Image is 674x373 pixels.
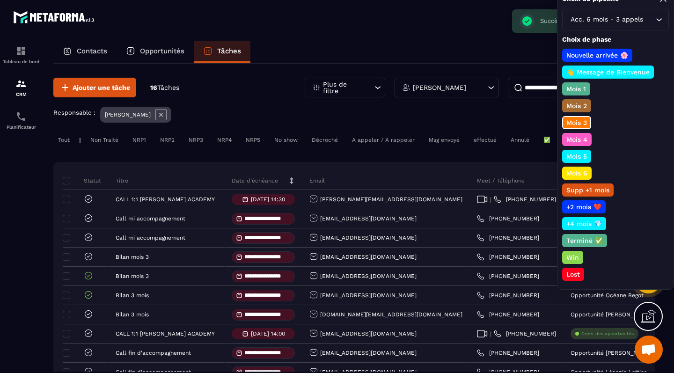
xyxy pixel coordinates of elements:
[477,311,539,318] a: [PHONE_NUMBER]
[13,8,97,26] img: logo
[15,78,27,89] img: formation
[571,350,652,356] p: Opportunité [PERSON_NAME]
[413,84,466,91] p: [PERSON_NAME]
[241,134,265,146] div: NRP5
[157,84,179,91] span: Tâches
[116,234,185,241] p: Call mi accompagnement
[117,41,194,63] a: Opportunités
[490,330,491,337] span: |
[477,177,525,184] p: Meet / Téléphone
[562,9,669,30] div: Search for option
[2,92,40,97] p: CRM
[53,109,95,116] p: Responsable :
[477,272,539,280] a: [PHONE_NUMBER]
[2,104,40,137] a: schedulerschedulerPlanificateur
[565,185,611,195] p: Supp +1 mois
[86,134,123,146] div: Non Traité
[53,134,74,146] div: Tout
[565,253,580,262] p: Win
[565,51,630,60] p: Nouvelle arrivée 🌸
[490,196,491,203] span: |
[116,311,149,318] p: Bilan 3 mois
[565,202,603,212] p: +2 mois ❤️
[2,38,40,71] a: formationformationTableau de bord
[565,67,651,77] p: 👋 Message de Bienvenue
[469,134,501,146] div: effectué
[53,41,117,63] a: Contacts
[571,311,652,318] p: Opportunité [PERSON_NAME]
[477,253,539,261] a: [PHONE_NUMBER]
[140,47,184,55] p: Opportunités
[116,350,191,356] p: Call fin d'accompagnement
[2,71,40,104] a: formationformationCRM
[270,134,302,146] div: No show
[251,330,285,337] p: [DATE] 14:00
[581,330,634,337] p: Créer des opportunités
[539,134,555,146] div: ✅
[477,349,539,357] a: [PHONE_NUMBER]
[2,124,40,130] p: Planificateur
[116,254,149,260] p: Bilan mois 3
[565,118,588,127] p: Mois 3
[565,270,581,279] p: Lost
[116,196,215,203] p: CALL 1:1 [PERSON_NAME] ACADEMY
[494,330,556,337] a: [PHONE_NUMBER]
[565,236,604,245] p: Terminé ✅
[568,15,645,25] span: Acc. 6 mois - 3 appels
[105,111,151,118] p: [PERSON_NAME]
[477,234,539,241] a: [PHONE_NUMBER]
[128,134,151,146] div: NRP1
[150,83,179,92] p: 16
[116,177,128,184] p: Titre
[565,84,587,94] p: Mois 1
[79,137,81,143] p: |
[217,47,241,55] p: Tâches
[15,111,27,122] img: scheduler
[116,330,215,337] p: CALL 1:1 [PERSON_NAME] ACADEMY
[645,15,653,25] input: Search for option
[565,168,589,178] p: Mois 6
[477,292,539,299] a: [PHONE_NUMBER]
[309,177,325,184] p: Email
[2,59,40,64] p: Tableau de bord
[477,215,539,222] a: [PHONE_NUMBER]
[116,273,149,279] p: Bilan mois 3
[184,134,208,146] div: NRP3
[65,177,101,184] p: Statut
[565,135,589,144] p: Mois 4
[73,83,130,92] span: Ajouter une tâche
[565,101,588,110] p: Mois 2
[635,336,663,364] div: Ouvrir le chat
[15,45,27,57] img: formation
[494,196,556,203] a: [PHONE_NUMBER]
[194,41,250,63] a: Tâches
[251,196,285,203] p: [DATE] 14:30
[232,177,278,184] p: Date d’échéance
[424,134,464,146] div: Msg envoyé
[155,134,179,146] div: NRP2
[116,292,149,299] p: Bilan 3 mois
[565,152,588,161] p: Mois 5
[323,81,364,94] p: Plus de filtre
[506,134,534,146] div: Annulé
[571,292,644,299] p: Opportunité Océane Begot
[212,134,236,146] div: NRP4
[347,134,419,146] div: A appeler / A rappeler
[307,134,343,146] div: Décroché
[77,47,107,55] p: Contacts
[116,215,185,222] p: Call mi accompagnement
[562,35,669,44] p: Choix de phase
[565,219,603,228] p: +4 mois 💎
[53,78,136,97] button: Ajouter une tâche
